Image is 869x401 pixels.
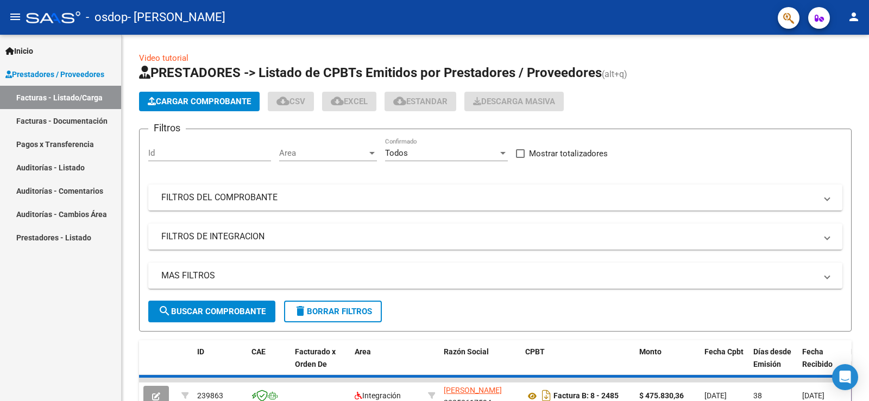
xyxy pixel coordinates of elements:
[139,53,188,63] a: Video tutorial
[749,340,798,388] datatable-header-cell: Días desde Emisión
[753,391,762,400] span: 38
[139,92,260,111] button: Cargar Comprobante
[284,301,382,322] button: Borrar Filtros
[197,391,223,400] span: 239863
[355,391,401,400] span: Integración
[700,340,749,388] datatable-header-cell: Fecha Cpbt
[279,148,367,158] span: Area
[832,364,858,390] div: Open Intercom Messenger
[197,347,204,356] span: ID
[5,45,33,57] span: Inicio
[247,340,291,388] datatable-header-cell: CAE
[331,97,368,106] span: EXCEL
[291,340,350,388] datatable-header-cell: Facturado x Orden De
[444,386,502,394] span: [PERSON_NAME]
[295,347,336,368] span: Facturado x Orden De
[798,340,847,388] datatable-header-cell: Fecha Recibido
[847,10,860,23] mat-icon: person
[161,231,816,243] mat-panel-title: FILTROS DE INTEGRACION
[322,92,376,111] button: EXCEL
[193,340,247,388] datatable-header-cell: ID
[161,270,816,282] mat-panel-title: MAS FILTROS
[473,97,555,106] span: Descarga Masiva
[753,347,791,368] span: Días desde Emisión
[444,347,489,356] span: Razón Social
[148,120,186,136] h3: Filtros
[5,68,104,80] span: Prestadores / Proveedores
[355,347,371,356] span: Area
[148,97,251,106] span: Cargar Comprobante
[9,10,22,23] mat-icon: menu
[602,69,627,79] span: (alt+q)
[350,340,424,388] datatable-header-cell: Area
[276,94,289,107] mat-icon: cloud_download
[139,65,602,80] span: PRESTADORES -> Listado de CPBTs Emitidos por Prestadores / Proveedores
[128,5,225,29] span: - [PERSON_NAME]
[635,340,700,388] datatable-header-cell: Monto
[393,97,448,106] span: Estandar
[158,304,171,317] mat-icon: search
[439,340,521,388] datatable-header-cell: Razón Social
[148,301,275,322] button: Buscar Comprobante
[521,340,635,388] datatable-header-cell: CPBT
[385,92,456,111] button: Estandar
[553,392,619,400] strong: Factura B: 8 - 2485
[294,307,372,316] span: Borrar Filtros
[639,391,684,400] strong: $ 475.830,36
[802,347,833,368] span: Fecha Recibido
[385,148,408,158] span: Todos
[158,307,266,316] span: Buscar Comprobante
[148,184,842,211] mat-expansion-panel-header: FILTROS DEL COMPROBANTE
[639,347,662,356] span: Monto
[251,347,266,356] span: CAE
[704,391,727,400] span: [DATE]
[464,92,564,111] button: Descarga Masiva
[802,391,824,400] span: [DATE]
[268,92,314,111] button: CSV
[529,147,608,160] span: Mostrar totalizadores
[148,263,842,289] mat-expansion-panel-header: MAS FILTROS
[331,94,344,107] mat-icon: cloud_download
[294,304,307,317] mat-icon: delete
[276,97,305,106] span: CSV
[704,347,744,356] span: Fecha Cpbt
[148,224,842,250] mat-expansion-panel-header: FILTROS DE INTEGRACION
[393,94,406,107] mat-icon: cloud_download
[86,5,128,29] span: - osdop
[525,347,545,356] span: CPBT
[464,92,564,111] app-download-masive: Descarga masiva de comprobantes (adjuntos)
[161,192,816,203] mat-panel-title: FILTROS DEL COMPROBANTE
